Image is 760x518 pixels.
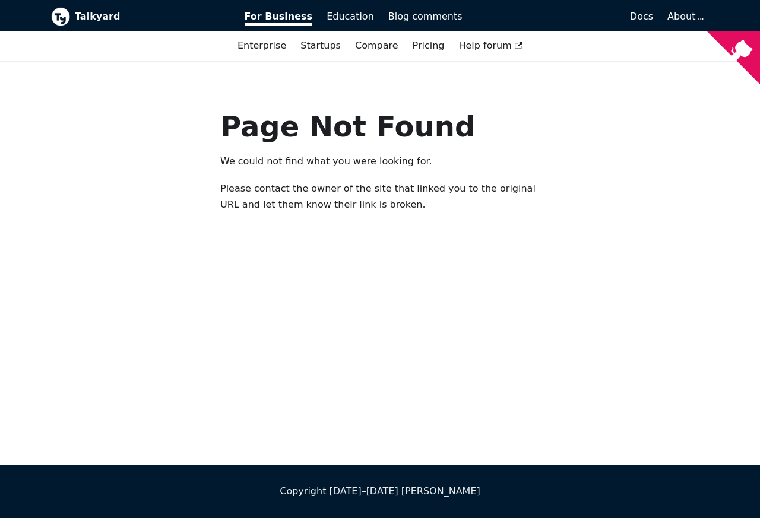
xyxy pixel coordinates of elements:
[245,11,313,26] span: For Business
[667,11,702,22] a: About
[355,40,398,51] a: Compare
[327,11,374,22] span: Education
[388,11,463,22] span: Blog comments
[51,7,70,26] img: Talkyard logo
[220,109,540,144] h1: Page Not Found
[220,181,540,212] p: Please contact the owner of the site that linked you to the original URL and let them know their ...
[470,7,661,27] a: Docs
[237,7,320,27] a: For Business
[406,36,452,56] a: Pricing
[451,36,530,56] a: Help forum
[381,7,470,27] a: Blog comments
[51,484,709,499] div: Copyright [DATE]–[DATE] [PERSON_NAME]
[51,7,228,26] a: Talkyard logoTalkyard
[220,154,540,169] p: We could not find what you were looking for.
[75,9,228,24] b: Talkyard
[319,7,381,27] a: Education
[230,36,293,56] a: Enterprise
[630,11,653,22] span: Docs
[458,40,522,51] span: Help forum
[293,36,348,56] a: Startups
